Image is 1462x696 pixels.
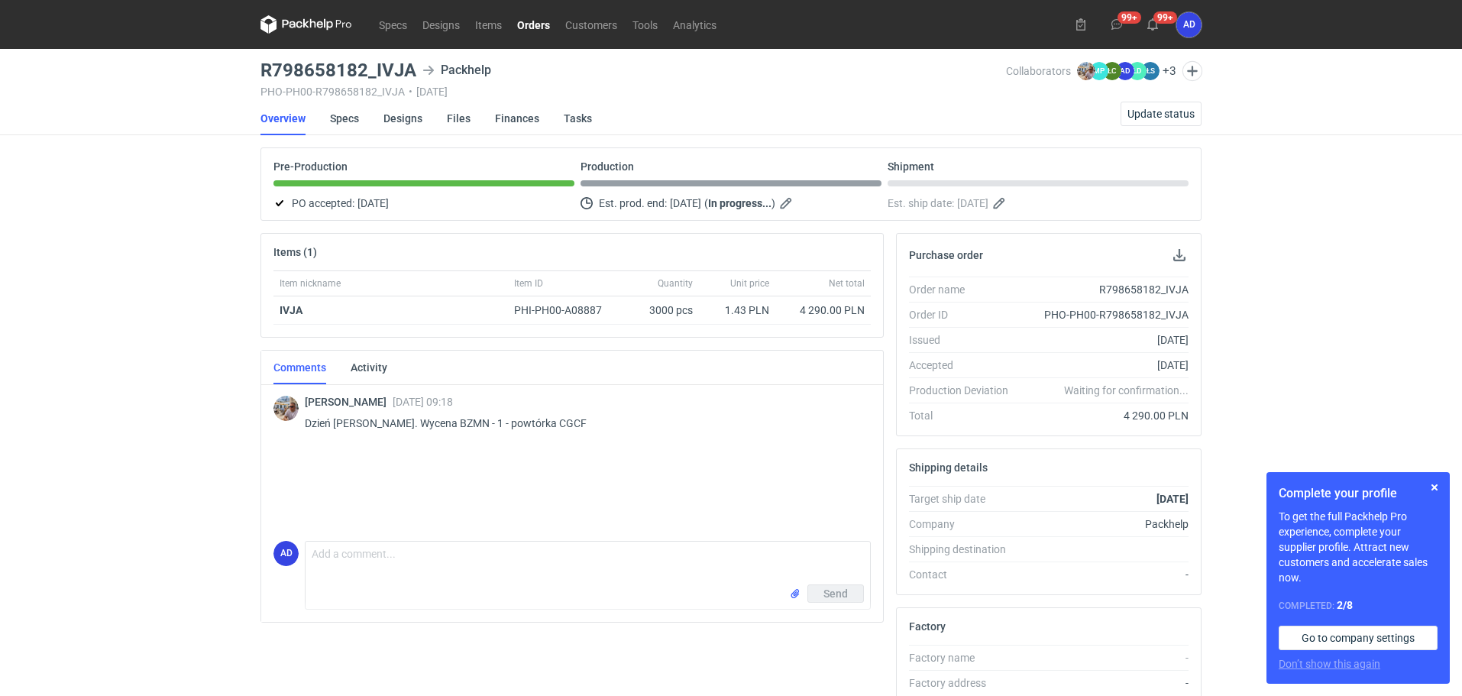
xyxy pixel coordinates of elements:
div: Target ship date [909,491,1020,507]
div: Order ID [909,307,1020,322]
button: Edit estimated production end date [778,194,797,212]
div: Factory name [909,650,1020,665]
a: Overview [260,102,306,135]
p: Dzień [PERSON_NAME]. Wycena BZMN - 1 - powtórka CGCF [305,414,859,432]
span: Item nickname [280,277,341,290]
a: Tasks [564,102,592,135]
h2: Factory [909,620,946,633]
p: Shipment [888,160,934,173]
div: Contact [909,567,1020,582]
strong: [DATE] [1156,493,1189,505]
span: • [409,86,412,98]
h1: Complete your profile [1279,484,1438,503]
div: Issued [909,332,1020,348]
a: Customers [558,15,625,34]
strong: 2 / 8 [1337,599,1353,611]
div: Est. prod. end: [581,194,881,212]
span: [DATE] [357,194,389,212]
span: Net total [829,277,865,290]
a: Activity [351,351,387,384]
span: Unit price [730,277,769,290]
div: 4 290.00 PLN [781,303,865,318]
p: Production [581,160,634,173]
figcaption: AD [1116,62,1134,80]
a: Designs [383,102,422,135]
a: Files [447,102,471,135]
a: Specs [330,102,359,135]
span: [DATE] [957,194,988,212]
div: [DATE] [1020,332,1189,348]
div: Shipping destination [909,542,1020,557]
button: AD [1176,12,1202,37]
span: [PERSON_NAME] [305,396,393,408]
img: Michał Palasek [273,396,299,421]
a: Finances [495,102,539,135]
div: PO accepted: [273,194,574,212]
button: Edit estimated shipping date [991,194,1010,212]
h2: Purchase order [909,249,983,261]
span: Item ID [514,277,543,290]
button: Download PO [1170,246,1189,264]
a: Go to company settings [1279,626,1438,650]
span: Send [823,588,848,599]
a: Designs [415,15,467,34]
span: Update status [1127,108,1195,119]
div: Order name [909,282,1020,297]
div: [DATE] [1020,358,1189,373]
div: Anita Dolczewska [273,541,299,566]
div: 3000 pcs [623,296,699,325]
div: Completed: [1279,597,1438,613]
a: Comments [273,351,326,384]
button: Edit collaborators [1182,61,1202,81]
a: Orders [509,15,558,34]
img: Michał Palasek [1077,62,1095,80]
div: Factory address [909,675,1020,691]
a: Analytics [665,15,724,34]
strong: IVJA [280,304,302,316]
div: Accepted [909,358,1020,373]
div: Est. ship date: [888,194,1189,212]
figcaption: ŁC [1103,62,1121,80]
button: Send [807,584,864,603]
button: 99+ [1140,12,1165,37]
span: [DATE] 09:18 [393,396,453,408]
div: PHO-PH00-R798658182_IVJA [DATE] [260,86,1006,98]
div: PHO-PH00-R798658182_IVJA [1020,307,1189,322]
span: Quantity [658,277,693,290]
div: R798658182_IVJA [1020,282,1189,297]
svg: Packhelp Pro [260,15,352,34]
a: Tools [625,15,665,34]
div: PHI-PH00-A08887 [514,303,616,318]
div: Company [909,516,1020,532]
div: Production Deviation [909,383,1020,398]
div: - [1020,675,1189,691]
div: Packhelp [422,61,491,79]
figcaption: MP [1090,62,1108,80]
div: - [1020,650,1189,665]
button: Skip for now [1425,478,1444,497]
div: Anita Dolczewska [1176,12,1202,37]
div: Total [909,408,1020,423]
strong: In progress... [708,197,771,209]
p: To get the full Packhelp Pro experience, complete your supplier profile. Attract new customers an... [1279,509,1438,585]
div: 1.43 PLN [705,303,769,318]
h2: Shipping details [909,461,988,474]
button: Update status [1121,102,1202,126]
em: ) [771,197,775,209]
a: Items [467,15,509,34]
div: - [1020,567,1189,582]
h2: Items (1) [273,246,317,258]
span: [DATE] [670,194,701,212]
div: Packhelp [1020,516,1189,532]
em: Waiting for confirmation... [1064,383,1189,398]
button: 99+ [1105,12,1129,37]
figcaption: ŁD [1128,62,1147,80]
figcaption: AD [273,541,299,566]
em: ( [704,197,708,209]
div: 4 290.00 PLN [1020,408,1189,423]
span: Collaborators [1006,65,1071,77]
button: Don’t show this again [1279,656,1380,672]
a: Specs [371,15,415,34]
